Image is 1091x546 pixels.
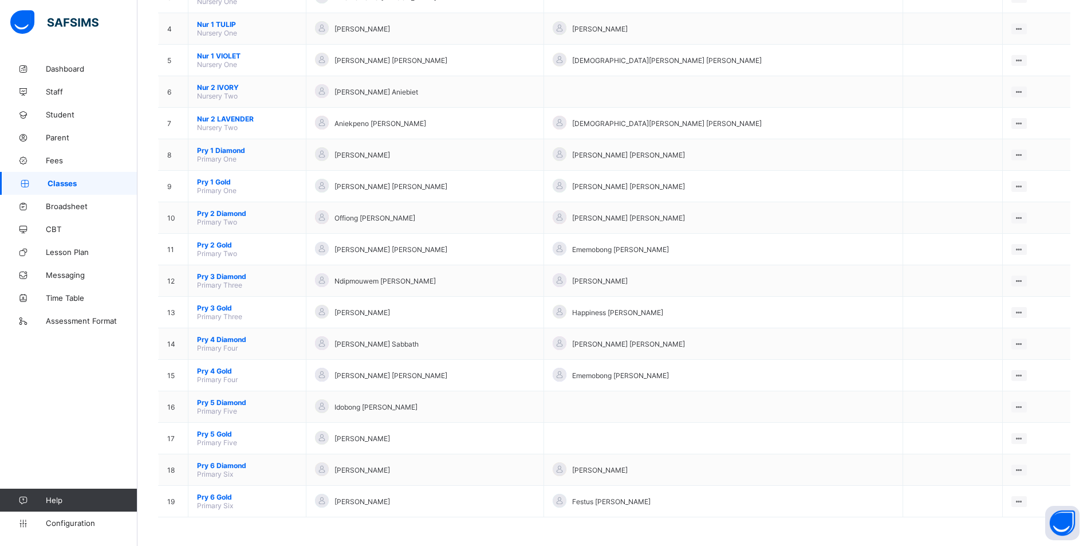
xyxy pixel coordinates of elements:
[1045,506,1080,540] button: Open asap
[334,371,447,380] span: [PERSON_NAME] [PERSON_NAME]
[572,497,651,506] span: Festus [PERSON_NAME]
[334,56,447,65] span: [PERSON_NAME] [PERSON_NAME]
[197,115,297,123] span: Nur 2 LAVENDER
[334,340,419,348] span: [PERSON_NAME] Sabbath
[197,375,238,384] span: Primary Four
[572,245,669,254] span: Ememobong [PERSON_NAME]
[197,209,297,218] span: Pry 2 Diamond
[572,182,685,191] span: [PERSON_NAME] [PERSON_NAME]
[159,391,188,423] td: 16
[197,398,297,407] span: Pry 5 Diamond
[46,87,137,96] span: Staff
[46,156,137,165] span: Fees
[334,245,447,254] span: [PERSON_NAME] [PERSON_NAME]
[572,119,762,128] span: [DEMOGRAPHIC_DATA][PERSON_NAME] [PERSON_NAME]
[197,438,237,447] span: Primary Five
[197,430,297,438] span: Pry 5 Gold
[46,293,137,303] span: Time Table
[197,218,237,226] span: Primary Two
[159,13,188,45] td: 4
[334,466,390,474] span: [PERSON_NAME]
[159,454,188,486] td: 18
[48,179,137,188] span: Classes
[159,76,188,108] td: 6
[159,486,188,517] td: 19
[159,45,188,76] td: 5
[197,407,237,415] span: Primary Five
[159,171,188,202] td: 9
[572,25,628,33] span: [PERSON_NAME]
[334,403,418,411] span: Idobong [PERSON_NAME]
[197,52,297,60] span: Nur 1 VIOLET
[334,308,390,317] span: [PERSON_NAME]
[572,308,663,317] span: Happiness [PERSON_NAME]
[572,277,628,285] span: [PERSON_NAME]
[197,304,297,312] span: Pry 3 Gold
[197,29,237,37] span: Nursery One
[46,225,137,234] span: CBT
[572,466,628,474] span: [PERSON_NAME]
[159,265,188,297] td: 12
[572,214,685,222] span: [PERSON_NAME] [PERSON_NAME]
[46,133,137,142] span: Parent
[159,108,188,139] td: 7
[197,178,297,186] span: Pry 1 Gold
[197,501,233,510] span: Primary Six
[197,312,242,321] span: Primary Three
[197,281,242,289] span: Primary Three
[197,470,233,478] span: Primary Six
[572,151,685,159] span: [PERSON_NAME] [PERSON_NAME]
[197,493,297,501] span: Pry 6 Gold
[159,360,188,391] td: 15
[159,297,188,328] td: 13
[334,88,418,96] span: [PERSON_NAME] Aniebiet
[159,234,188,265] td: 11
[197,335,297,344] span: Pry 4 Diamond
[159,139,188,171] td: 8
[46,496,137,505] span: Help
[572,340,685,348] span: [PERSON_NAME] [PERSON_NAME]
[334,25,390,33] span: [PERSON_NAME]
[46,270,137,280] span: Messaging
[197,83,297,92] span: Nur 2 IVORY
[197,60,237,69] span: Nursery One
[197,272,297,281] span: Pry 3 Diamond
[46,316,137,325] span: Assessment Format
[10,10,99,34] img: safsims
[572,371,669,380] span: Ememobong [PERSON_NAME]
[334,151,390,159] span: [PERSON_NAME]
[197,367,297,375] span: Pry 4 Gold
[197,20,297,29] span: Nur 1 TULIP
[334,277,436,285] span: Ndipmouwem [PERSON_NAME]
[572,56,762,65] span: [DEMOGRAPHIC_DATA][PERSON_NAME] [PERSON_NAME]
[197,241,297,249] span: Pry 2 Gold
[197,92,238,100] span: Nursery Two
[334,182,447,191] span: [PERSON_NAME] [PERSON_NAME]
[197,146,297,155] span: Pry 1 Diamond
[197,344,238,352] span: Primary Four
[159,328,188,360] td: 14
[46,518,137,528] span: Configuration
[334,434,390,443] span: [PERSON_NAME]
[46,248,137,257] span: Lesson Plan
[197,123,238,132] span: Nursery Two
[46,110,137,119] span: Student
[334,497,390,506] span: [PERSON_NAME]
[46,202,137,211] span: Broadsheet
[159,202,188,234] td: 10
[46,64,137,73] span: Dashboard
[197,186,237,195] span: Primary One
[197,155,237,163] span: Primary One
[159,423,188,454] td: 17
[197,461,297,470] span: Pry 6 Diamond
[197,249,237,258] span: Primary Two
[334,214,415,222] span: Offiong [PERSON_NAME]
[334,119,426,128] span: Aniekpeno [PERSON_NAME]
